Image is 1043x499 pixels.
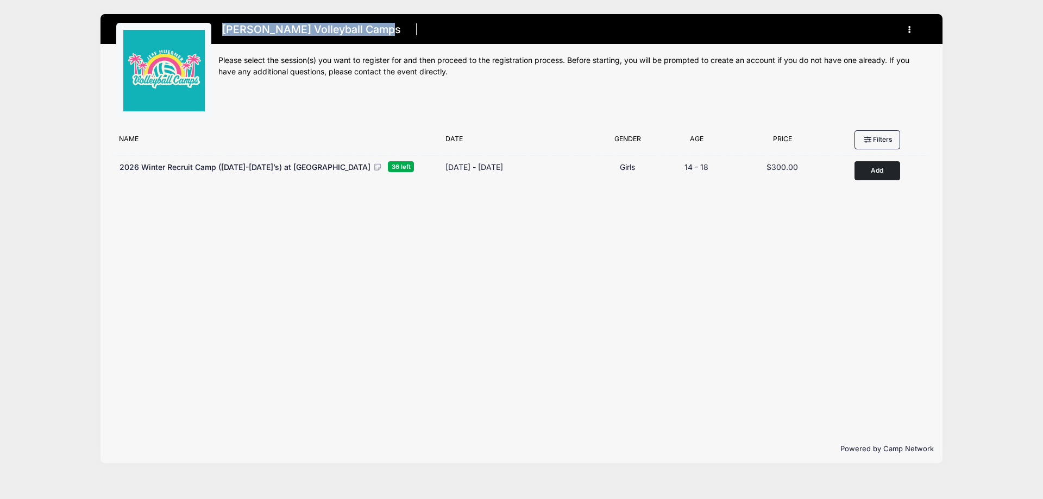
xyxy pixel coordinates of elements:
span: Girls [620,162,635,172]
h1: [PERSON_NAME] Volleyball Camps [218,20,404,39]
div: Age [660,134,733,149]
span: 2026 Winter Recruit Camp ([DATE]-[DATE]’s) at [GEOGRAPHIC_DATA] [120,162,370,172]
div: Please select the session(s) you want to register for and then proceed to the registration proces... [218,55,927,78]
span: $300.00 [766,162,798,172]
div: Gender [595,134,660,149]
img: logo [123,30,205,111]
p: Powered by Camp Network [109,444,934,454]
div: Price [733,134,831,149]
div: [DATE] - [DATE] [445,161,503,173]
div: Date [440,134,595,149]
span: 36 left [388,161,414,172]
div: Name [114,134,439,149]
span: 14 - 18 [684,162,708,172]
button: Add [854,161,900,180]
button: Filters [854,130,900,149]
